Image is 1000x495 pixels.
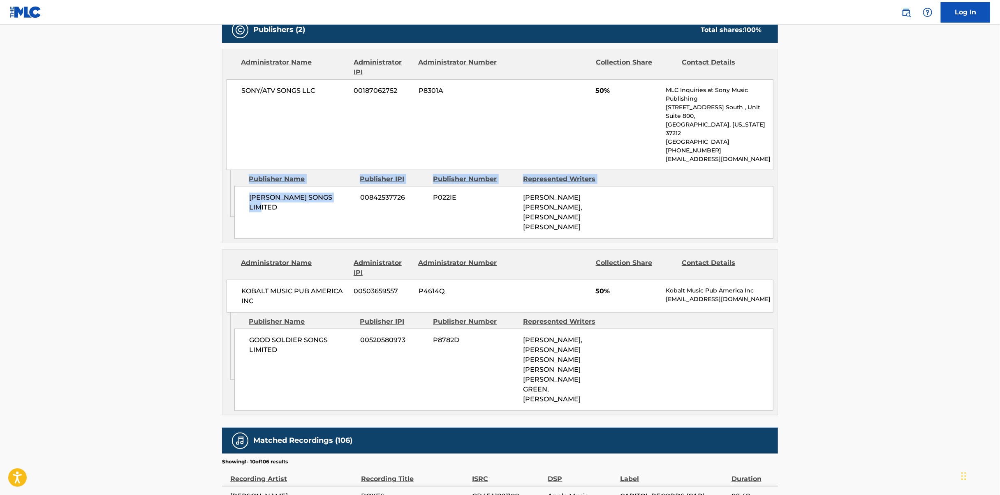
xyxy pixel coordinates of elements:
[682,58,762,77] div: Contact Details
[961,464,966,488] div: Drag
[354,286,412,296] span: 00503659557
[523,193,582,231] span: [PERSON_NAME] [PERSON_NAME], [PERSON_NAME] [PERSON_NAME]
[901,7,911,17] img: search
[360,174,427,184] div: Publisher IPI
[433,335,517,345] span: P8782D
[235,436,245,446] img: Matched Recordings
[666,146,773,155] p: [PHONE_NUMBER]
[253,25,305,35] h5: Publishers (2)
[666,295,773,304] p: [EMAIL_ADDRESS][DOMAIN_NAME]
[418,58,498,77] div: Administrator Number
[731,465,774,484] div: Duration
[222,458,288,465] p: Showing 1 - 10 of 106 results
[959,456,1000,495] iframe: Chat Widget
[666,138,773,146] p: [GEOGRAPHIC_DATA]
[682,258,762,278] div: Contact Details
[230,465,357,484] div: Recording Artist
[898,4,914,21] a: Public Search
[548,465,616,484] div: DSP
[596,86,660,96] span: 50%
[235,25,245,35] img: Publishers
[249,317,354,327] div: Publisher Name
[433,174,517,184] div: Publisher Number
[919,4,936,21] div: Help
[241,258,347,278] div: Administrator Name
[523,336,582,403] span: [PERSON_NAME], [PERSON_NAME] [PERSON_NAME] [PERSON_NAME] [PERSON_NAME] GREEN, [PERSON_NAME]
[419,86,498,96] span: P8301A
[596,58,676,77] div: Collection Share
[666,120,773,138] p: [GEOGRAPHIC_DATA], [US_STATE] 37212
[701,25,762,35] div: Total shares:
[666,286,773,295] p: Kobalt Music Pub America Inc
[744,26,762,34] span: 100 %
[596,286,660,296] span: 50%
[10,6,42,18] img: MLC Logo
[241,58,347,77] div: Administrator Name
[596,258,676,278] div: Collection Share
[360,335,427,345] span: 00520580973
[360,193,427,203] span: 00842537726
[433,317,517,327] div: Publisher Number
[241,86,348,96] span: SONY/ATV SONGS LLC
[360,317,427,327] div: Publisher IPI
[666,155,773,163] p: [EMAIL_ADDRESS][DOMAIN_NAME]
[666,86,773,103] p: MLC Inquiries at Sony Music Publishing
[923,7,933,17] img: help
[249,174,354,184] div: Publisher Name
[253,436,352,445] h5: Matched Recordings (106)
[433,193,517,203] span: P022IE
[472,465,544,484] div: ISRC
[419,286,498,296] span: P4614Q
[523,317,607,327] div: Represented Writers
[249,335,354,355] span: GOOD SOLDIER SONGS LIMITED
[249,193,354,212] span: [PERSON_NAME] SONGS LIMITED
[241,286,348,306] span: KOBALT MUSIC PUB AMERICA INC
[941,2,990,23] a: Log In
[354,58,412,77] div: Administrator IPI
[523,174,607,184] div: Represented Writers
[620,465,727,484] div: Label
[666,103,773,120] p: [STREET_ADDRESS] South , Unit Suite 800,
[361,465,468,484] div: Recording Title
[418,258,498,278] div: Administrator Number
[354,86,412,96] span: 00187062752
[354,258,412,278] div: Administrator IPI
